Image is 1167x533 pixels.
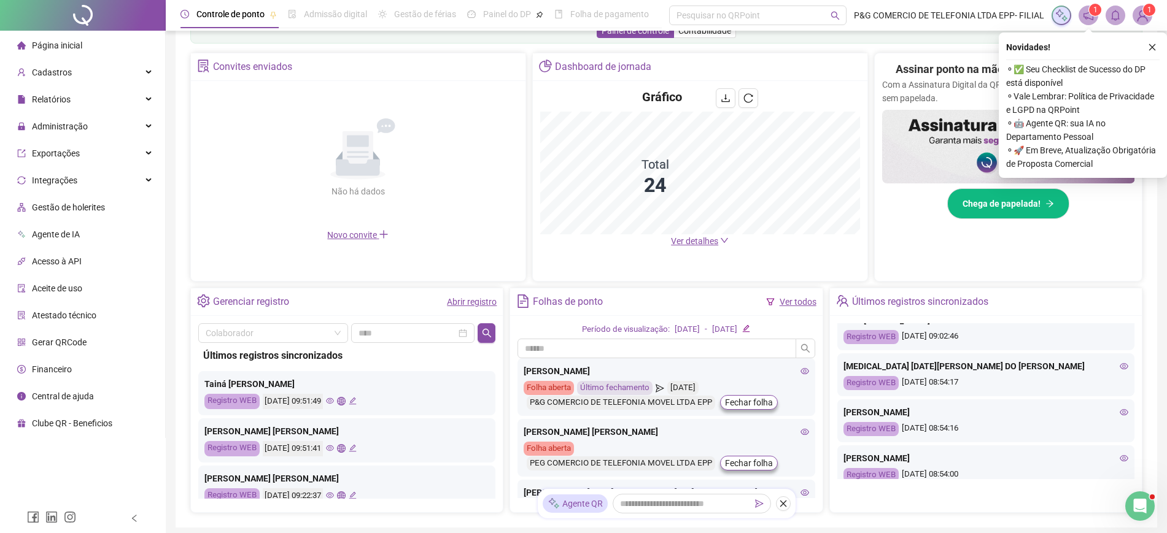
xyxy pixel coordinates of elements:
span: eye [801,428,809,436]
span: Exportações [32,148,80,158]
span: solution [197,59,210,72]
span: file-text [516,294,529,307]
span: eye [326,491,334,499]
span: clock-circle [180,10,189,18]
span: api [17,257,26,266]
a: Ver todos [780,297,816,307]
span: eye [326,397,334,405]
div: Último fechamento [577,381,653,395]
button: Fechar folha [720,395,778,410]
span: Admissão digital [304,9,367,19]
span: setting [197,294,210,307]
span: 1 [1093,6,1098,14]
span: Controle de ponto [196,9,265,19]
span: reload [743,93,753,103]
img: sparkle-icon.fc2bf0ac1784a2077858766a79e2daf3.svg [548,497,560,510]
span: Relatórios [32,94,71,104]
span: eye [1120,408,1128,416]
div: Folhas de ponto [533,291,603,312]
div: [DATE] [667,381,699,395]
span: dashboard [467,10,476,18]
div: Registro WEB [204,441,260,456]
span: Gestão de holerites [32,202,105,212]
span: Gestão de férias [394,9,456,19]
span: global [337,491,345,499]
div: PEG COMERCIO DE TELEFONIA MOVEL LTDA EPP [527,456,715,470]
span: eye [801,488,809,497]
span: Clube QR - Beneficios [32,418,112,428]
span: Novo convite [327,230,389,240]
span: Fechar folha [725,396,773,409]
div: Tainá [PERSON_NAME] [204,377,489,391]
span: Administração [32,121,88,131]
a: Abrir registro [447,297,497,307]
div: [PERSON_NAME] [843,451,1128,465]
div: [DATE] 09:22:37 [263,488,323,504]
span: P&G COMERCIO DE TELEFONIA LTDA EPP- FILIAL [854,9,1044,22]
span: qrcode [17,338,26,347]
span: lock [17,122,26,131]
button: Fechar folha [720,456,778,470]
span: search [482,328,492,338]
span: pushpin [269,11,277,18]
span: filter [766,297,775,306]
span: book [554,10,563,18]
span: send [656,381,664,395]
span: 1 [1147,6,1152,14]
span: edit [742,324,750,332]
span: instagram [64,511,76,523]
div: [DATE] [675,323,700,336]
div: - [705,323,707,336]
span: arrow-right [1045,199,1054,208]
div: [DATE] 09:51:41 [263,441,323,456]
div: [PERSON_NAME] [843,405,1128,419]
div: Folha aberta [524,442,574,456]
span: plus [379,229,389,239]
div: Registro WEB [843,422,899,436]
span: bell [1110,10,1121,21]
span: dollar [17,365,26,374]
div: P&G COMERCIO DE TELEFONIA MOVEL LTDA EPP [527,396,715,410]
span: gift [17,419,26,428]
span: Agente de IA [32,229,80,239]
iframe: Intercom live chat [1125,491,1155,521]
span: download [721,93,731,103]
div: [DATE] 09:02:46 [843,330,1128,344]
div: Registro WEB [843,376,899,390]
div: [PERSON_NAME] [PERSON_NAME] [524,425,808,439]
span: down [720,236,729,245]
span: Gerar QRCode [32,337,87,347]
span: export [17,149,26,158]
span: edit [349,444,357,452]
span: edit [349,397,357,405]
div: Convites enviados [213,56,292,77]
span: eye [1120,454,1128,462]
span: Fechar folha [725,456,773,470]
img: sparkle-icon.fc2bf0ac1784a2077858766a79e2daf3.svg [1055,9,1068,22]
span: Atestado técnico [32,310,96,320]
div: [DATE] 08:54:00 [843,468,1128,482]
span: search [801,343,810,353]
span: Painel de controle [602,26,669,36]
span: ⚬ Vale Lembrar: Política de Privacidade e LGPD na QRPoint [1006,90,1160,117]
div: [DATE] 08:54:17 [843,376,1128,390]
span: linkedin [45,511,58,523]
span: Novidades ! [1006,40,1050,54]
div: [PERSON_NAME] [524,364,808,378]
span: facebook [27,511,39,523]
span: Contabilidade [678,26,731,36]
span: info-circle [17,392,26,401]
h2: Assinar ponto na mão? Isso ficou no passado! [896,61,1121,78]
div: Registro WEB [843,468,899,482]
span: Integrações [32,175,77,185]
img: 7483 [1133,6,1152,25]
sup: Atualize o seu contato no menu Meus Dados [1143,4,1155,16]
span: audit [17,284,26,293]
div: Período de visualização: [582,323,670,336]
div: Registro WEB [843,330,899,344]
span: edit [349,491,357,499]
div: Gerenciar registro [213,291,289,312]
span: sync [17,176,26,185]
div: [PERSON_NAME] [PERSON_NAME] [204,424,489,438]
span: ⚬ ✅ Seu Checklist de Sucesso do DP está disponível [1006,63,1160,90]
